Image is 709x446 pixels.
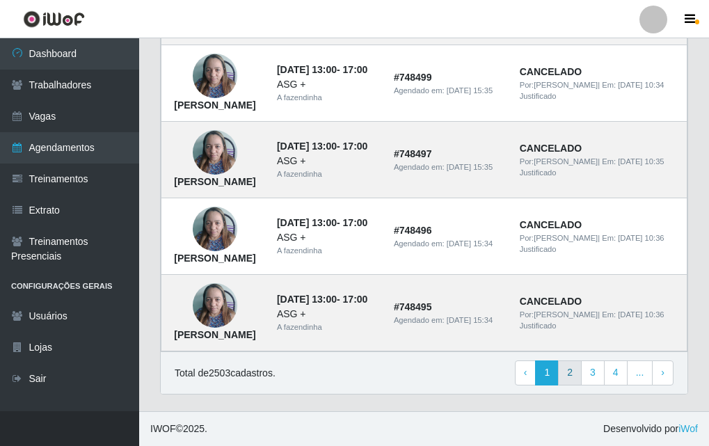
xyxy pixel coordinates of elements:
div: ASG + [277,230,377,245]
div: A fazendinha [277,92,377,104]
p: Total de 2503 cadastros. [175,366,276,381]
div: A fazendinha [277,245,377,257]
div: Agendado em: [394,85,503,97]
time: [DATE] 10:36 [618,234,664,242]
span: Por: [PERSON_NAME] [520,234,598,242]
a: iWof [678,423,698,434]
span: Desenvolvido por [603,422,698,436]
time: 17:00 [343,64,368,75]
time: 17:00 [343,217,368,228]
a: 1 [535,360,559,385]
img: Damiana Gomes da Silva [193,200,237,259]
time: [DATE] 10:36 [618,310,664,319]
nav: pagination [515,360,674,385]
strong: CANCELADO [520,66,582,77]
time: [DATE] 13:00 [277,294,337,305]
time: [DATE] 15:35 [447,163,493,171]
span: Por: [PERSON_NAME] [520,81,598,89]
time: [DATE] 13:00 [277,64,337,75]
a: Next [652,360,674,385]
span: Por: [PERSON_NAME] [520,310,598,319]
strong: - [277,294,367,305]
strong: # 748499 [394,72,432,83]
strong: # 748495 [394,301,432,312]
div: | Em: [520,79,678,91]
time: [DATE] 13:00 [277,141,337,152]
div: Justificado [520,320,678,332]
strong: [PERSON_NAME] [174,176,255,187]
strong: CANCELADO [520,219,582,230]
a: 2 [558,360,582,385]
strong: # 748497 [394,148,432,159]
img: Damiana Gomes da Silva [193,47,237,106]
strong: [PERSON_NAME] [174,253,255,264]
a: 4 [604,360,628,385]
img: Damiana Gomes da Silva [193,123,237,182]
div: | Em: [520,309,678,321]
span: © 2025 . [150,422,207,436]
strong: [PERSON_NAME] [174,329,255,340]
div: | Em: [520,232,678,244]
div: Justificado [520,244,678,255]
span: IWOF [150,423,176,434]
time: [DATE] 15:34 [447,239,493,248]
time: [DATE] 10:34 [618,81,664,89]
div: Agendado em: [394,161,503,173]
div: Agendado em: [394,238,503,250]
strong: - [277,64,367,75]
img: Damiana Gomes da Silva [193,276,237,335]
strong: CANCELADO [520,296,582,307]
strong: CANCELADO [520,143,582,154]
a: ... [627,360,653,385]
time: [DATE] 15:35 [447,86,493,95]
strong: - [277,141,367,152]
div: | Em: [520,156,678,168]
span: Por: [PERSON_NAME] [520,157,598,166]
time: 17:00 [343,141,368,152]
span: › [661,367,664,378]
strong: # 748496 [394,225,432,236]
div: Justificado [520,167,678,179]
span: ‹ [524,367,527,378]
div: A fazendinha [277,321,377,333]
div: Justificado [520,90,678,102]
a: Previous [515,360,536,385]
time: [DATE] 15:34 [447,316,493,324]
div: A fazendinha [277,168,377,180]
strong: - [277,217,367,228]
img: CoreUI Logo [23,10,85,28]
div: ASG + [277,307,377,321]
time: [DATE] 13:00 [277,217,337,228]
time: [DATE] 10:35 [618,157,664,166]
strong: [PERSON_NAME] [174,99,255,111]
a: 3 [581,360,605,385]
div: ASG + [277,154,377,168]
div: Agendado em: [394,314,503,326]
time: 17:00 [343,294,368,305]
div: ASG + [277,77,377,92]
